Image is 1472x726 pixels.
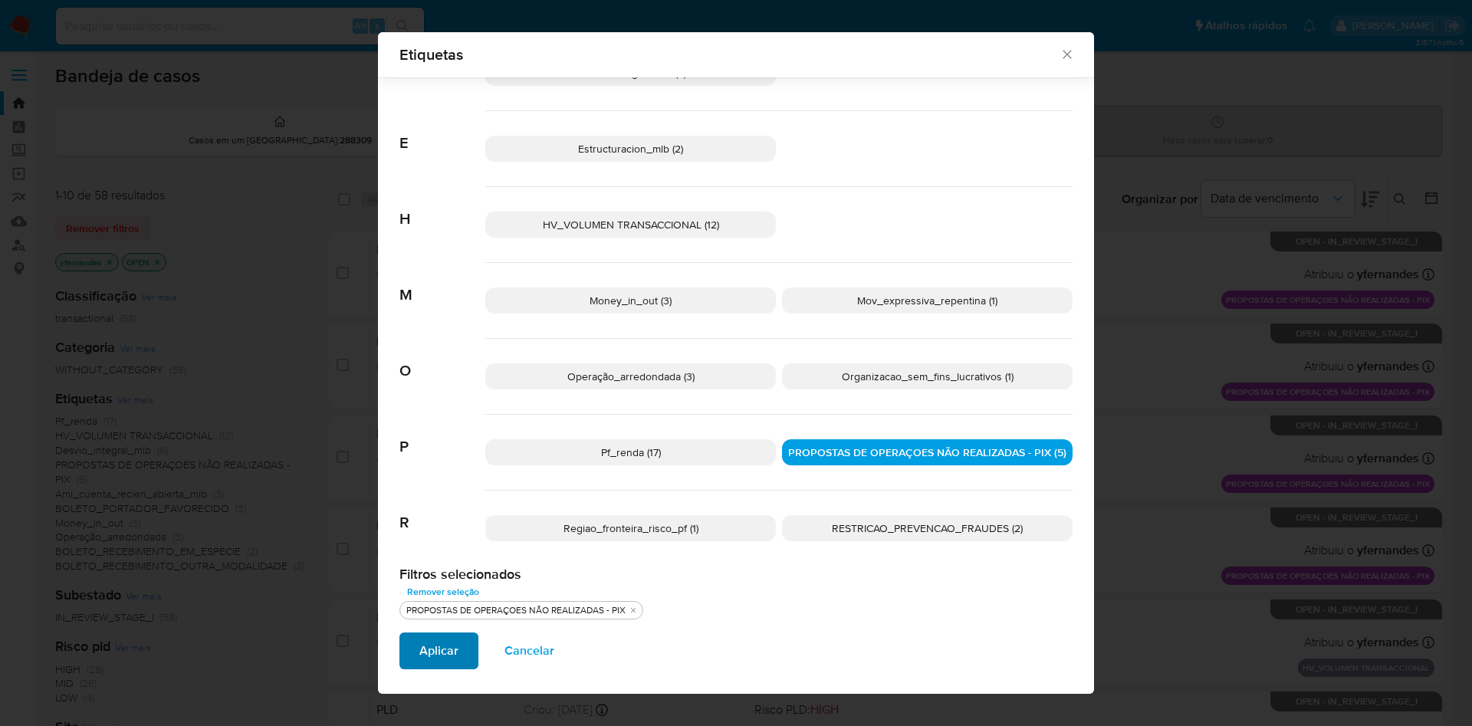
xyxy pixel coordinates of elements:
[782,363,1073,389] div: Organizacao_sem_fins_lucrativos (1)
[399,566,1073,583] h2: Filtros selecionados
[504,634,554,668] span: Cancelar
[590,293,672,308] span: Money_in_out (3)
[399,491,485,532] span: R
[782,515,1073,541] div: RESTRICAO_PREVENCAO_FRAUDES (2)
[563,521,698,536] span: Regiao_fronteira_risco_pf (1)
[407,584,479,600] span: Remover seleção
[857,293,997,308] span: Mov_expressiva_repentina (1)
[832,521,1023,536] span: RESTRICAO_PREVENCAO_FRAUDES (2)
[543,217,719,232] span: HV_VOLUMEN TRANSACCIONAL (12)
[399,187,485,228] span: H
[485,632,574,669] button: Cancelar
[485,439,776,465] div: Pf_renda (17)
[485,363,776,389] div: Operação_arredondada (3)
[399,632,478,669] button: Aplicar
[782,287,1073,314] div: Mov_expressiva_repentina (1)
[1060,47,1073,61] button: Fechar
[399,47,1060,62] span: Etiquetas
[578,141,683,156] span: Estructuracion_mlb (2)
[399,263,485,304] span: M
[485,136,776,162] div: Estructuracion_mlb (2)
[842,369,1014,384] span: Organizacao_sem_fins_lucrativos (1)
[567,369,695,384] span: Operação_arredondada (3)
[782,439,1073,465] div: PROPOSTAS DE OPERAÇOES NÃO REALIZADAS - PIX (5)
[403,604,629,617] div: PROPOSTAS DE OPERAÇOES NÃO REALIZADAS - PIX
[485,515,776,541] div: Regiao_fronteira_risco_pf (1)
[399,339,485,380] span: O
[485,287,776,314] div: Money_in_out (3)
[399,415,485,456] span: P
[399,583,487,601] button: Remover seleção
[399,111,485,153] span: E
[601,445,661,460] span: Pf_renda (17)
[627,604,639,616] button: tirar PROPOSTAS DE OPERAÇOES NÃO REALIZADAS - PIX
[485,212,776,238] div: HV_VOLUMEN TRANSACCIONAL (12)
[419,634,458,668] span: Aplicar
[788,445,1066,460] span: PROPOSTAS DE OPERAÇOES NÃO REALIZADAS - PIX (5)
